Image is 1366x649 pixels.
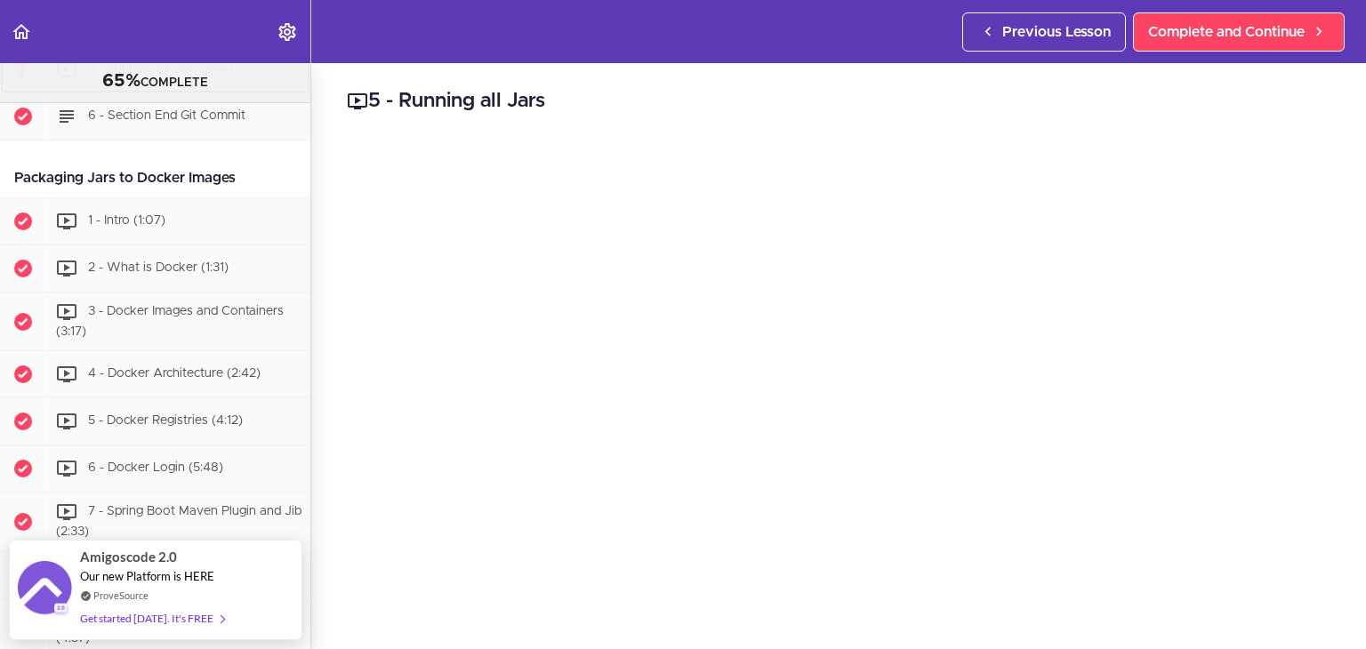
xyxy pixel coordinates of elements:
[80,569,214,583] span: Our new Platform is HERE
[277,21,298,43] svg: Settings Menu
[56,305,284,338] span: 3 - Docker Images and Containers (3:17)
[1133,12,1345,52] a: Complete and Continue
[102,72,141,90] span: 65%
[88,109,245,122] span: 6 - Section End Git Commit
[18,561,71,619] img: provesource social proof notification image
[347,86,1330,116] h2: 5 - Running all Jars
[88,261,229,274] span: 2 - What is Docker (1:31)
[88,368,261,381] span: 4 - Docker Architecture (2:42)
[22,70,288,93] div: COMPLETE
[962,12,1126,52] a: Previous Lesson
[93,588,149,603] a: ProveSource
[80,608,224,629] div: Get started [DATE]. It's FREE
[11,21,32,43] svg: Back to course curriculum
[88,415,243,428] span: 5 - Docker Registries (4:12)
[56,506,301,539] span: 7 - Spring Boot Maven Plugin and Jib (2:33)
[88,214,165,227] span: 1 - Intro (1:07)
[1002,21,1111,43] span: Previous Lesson
[88,462,223,475] span: 6 - Docker Login (5:48)
[1148,21,1305,43] span: Complete and Continue
[80,547,177,567] span: Amigoscode 2.0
